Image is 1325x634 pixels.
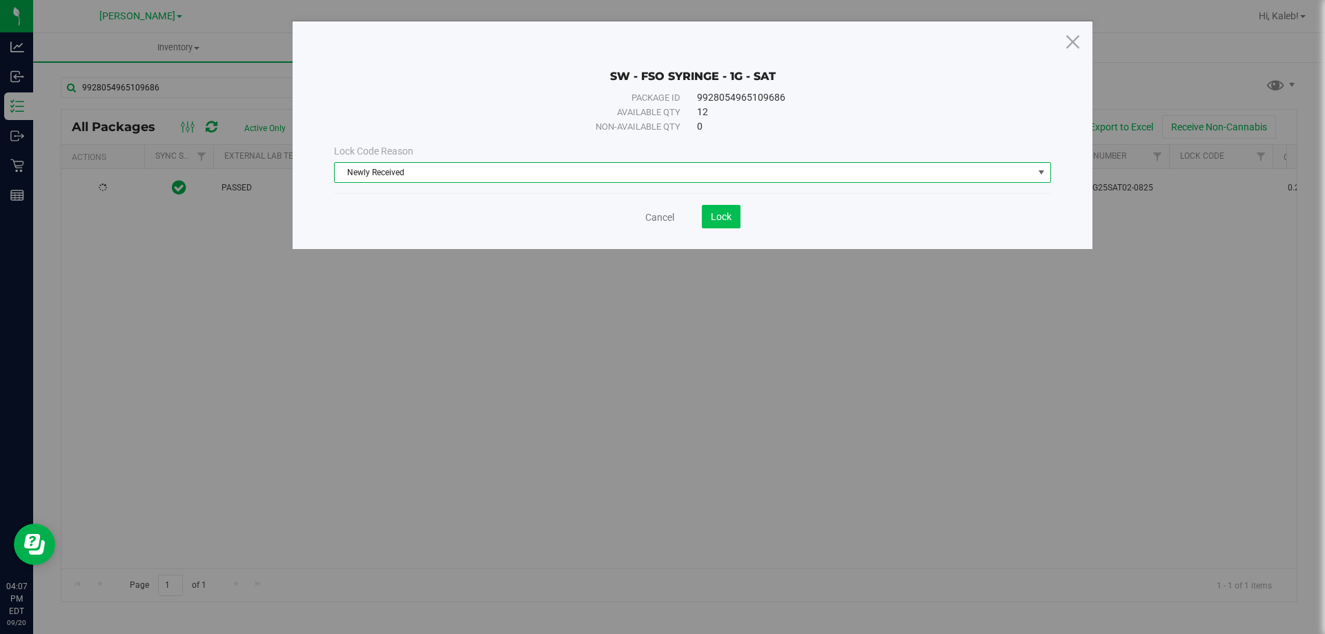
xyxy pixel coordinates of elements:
[335,163,1033,182] span: Newly Received
[702,205,740,228] button: Lock
[1033,163,1050,182] span: select
[697,105,1020,119] div: 12
[365,91,680,105] div: Package ID
[334,146,413,157] span: Lock Code Reason
[645,210,674,224] a: Cancel
[697,119,1020,134] div: 0
[697,90,1020,105] div: 9928054965109686
[365,120,680,134] div: Non-available qty
[14,524,55,565] iframe: Resource center
[711,211,732,222] span: Lock
[334,49,1051,83] div: SW - FSO SYRINGE - 1G - SAT
[365,106,680,119] div: Available qty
